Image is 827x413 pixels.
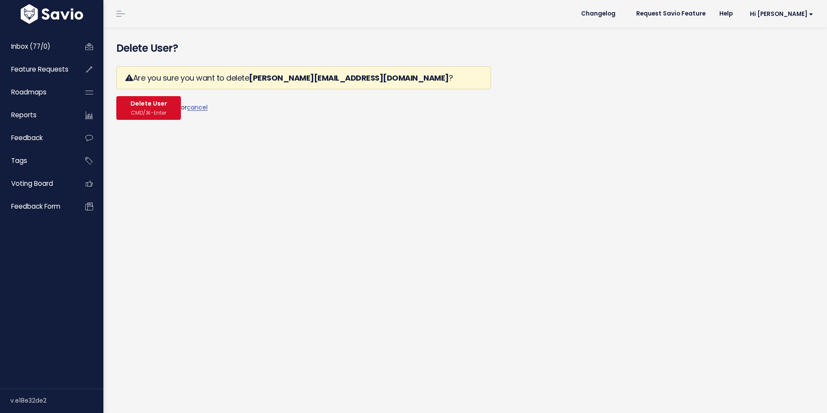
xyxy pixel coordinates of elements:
span: Reports [11,110,37,119]
span: CMD/⌘-Enter [131,110,166,116]
button: Delete User CMD/⌘-Enter [116,96,181,120]
span: Feedback form [11,202,60,211]
a: Roadmaps [2,82,72,102]
a: Tags [2,151,72,171]
a: cancel [187,103,208,112]
a: Request Savio Feature [629,7,712,20]
a: Feedback form [2,197,72,216]
span: Feature Requests [11,65,68,74]
span: Changelog [581,11,616,17]
span: Feedback [11,133,43,142]
span: Inbox (77/0) [11,42,50,51]
h3: Are you sure you want to delete ? [125,72,482,84]
span: Delete User [131,100,167,108]
span: Hi [PERSON_NAME] [750,11,813,17]
a: Reports [2,105,72,125]
a: Help [712,7,740,20]
a: Voting Board [2,174,72,194]
span: Voting Board [11,179,53,188]
a: Inbox (77/0) [2,37,72,56]
img: logo-white.9d6f32f41409.svg [19,4,85,24]
span: Tags [11,156,27,165]
a: Feature Requests [2,59,72,79]
h4: Delete User? [116,41,814,56]
a: Feedback [2,128,72,148]
form: or [116,66,491,120]
div: v.e18e32de2 [10,389,103,412]
a: Hi [PERSON_NAME] [740,7,820,21]
strong: [PERSON_NAME][EMAIL_ADDRESS][DOMAIN_NAME] [249,72,449,83]
span: Roadmaps [11,88,47,97]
